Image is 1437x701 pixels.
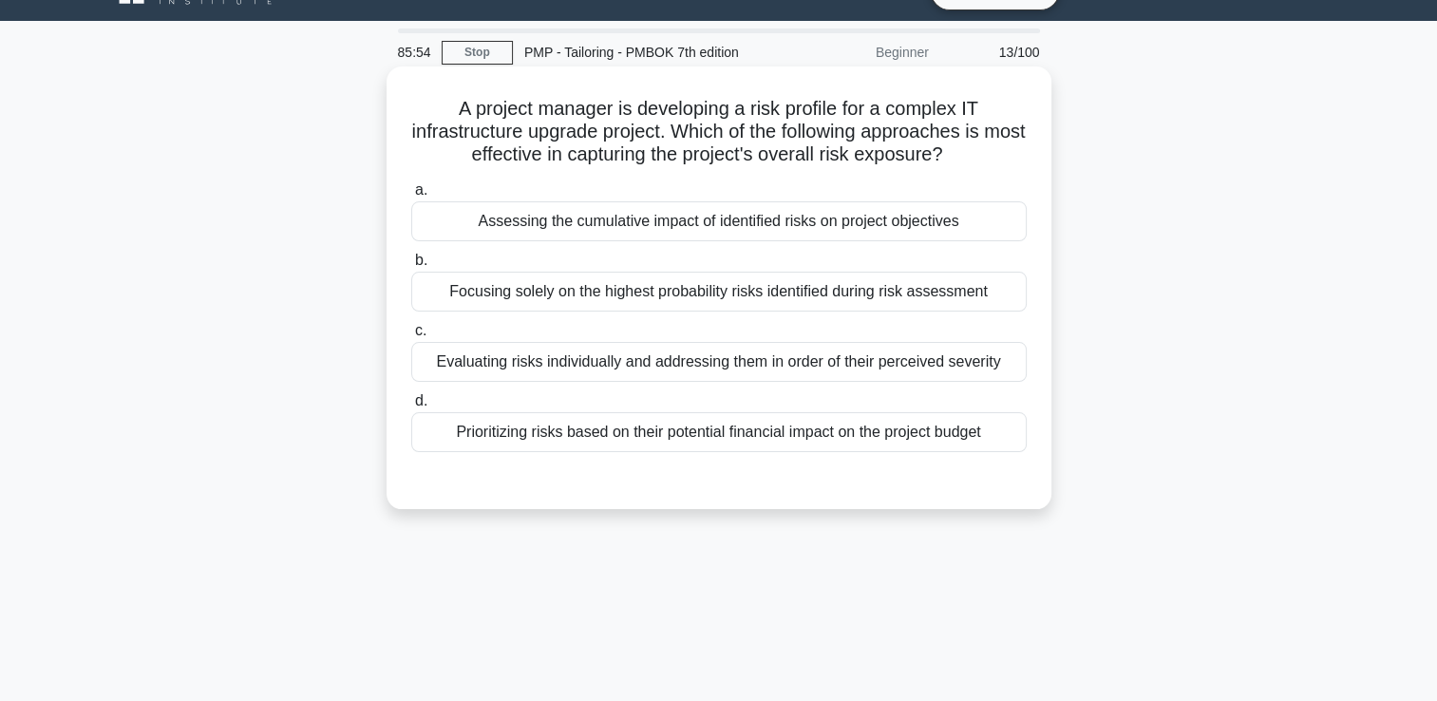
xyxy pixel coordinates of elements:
[411,342,1027,382] div: Evaluating risks individually and addressing them in order of their perceived severity
[442,41,513,65] a: Stop
[387,33,442,71] div: 85:54
[415,322,426,338] span: c.
[411,412,1027,452] div: Prioritizing risks based on their potential financial impact on the project budget
[411,201,1027,241] div: Assessing the cumulative impact of identified risks on project objectives
[409,97,1029,167] h5: A project manager is developing a risk profile for a complex IT infrastructure upgrade project. W...
[415,392,427,408] span: d.
[940,33,1051,71] div: 13/100
[411,272,1027,312] div: Focusing solely on the highest probability risks identified during risk assessment
[513,33,774,71] div: PMP - Tailoring - PMBOK 7th edition
[774,33,940,71] div: Beginner
[415,252,427,268] span: b.
[415,181,427,198] span: a.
